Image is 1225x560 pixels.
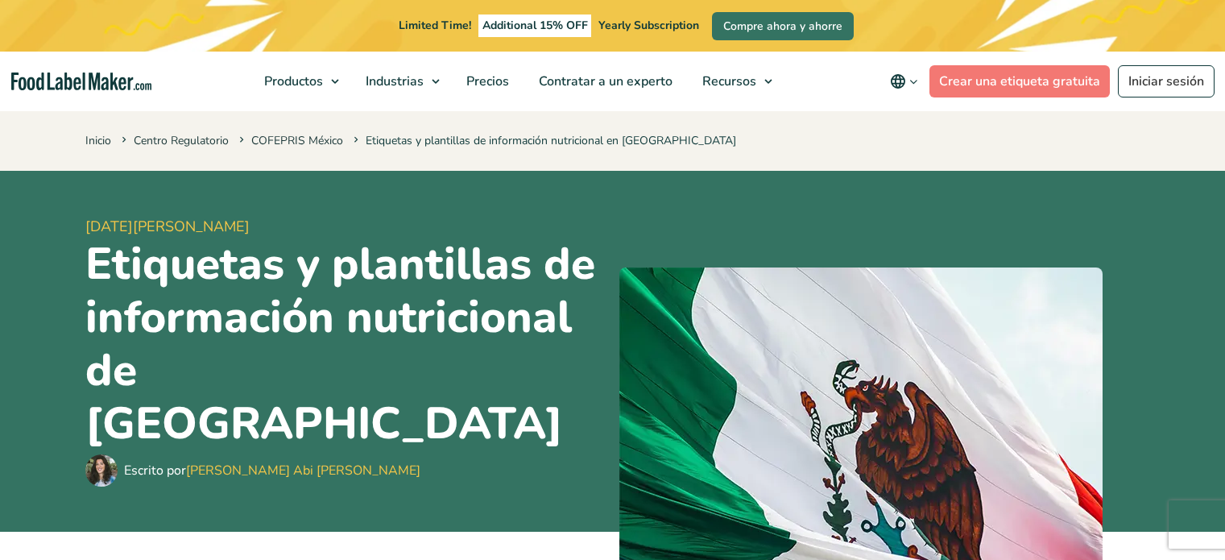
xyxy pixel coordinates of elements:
a: Recursos [688,52,780,111]
a: [PERSON_NAME] Abi [PERSON_NAME] [186,462,420,479]
a: COFEPRIS México [251,133,343,148]
span: Recursos [697,73,758,90]
a: Centro Regulatorio [134,133,229,148]
div: Escrito por [124,461,420,480]
a: Inicio [85,133,111,148]
a: Productos [250,52,347,111]
a: Contratar a un experto [524,52,684,111]
span: Yearly Subscription [598,18,699,33]
a: Industrias [351,52,448,111]
span: Precios [461,73,511,90]
a: Iniciar sesión [1118,65,1215,97]
span: Additional 15% OFF [478,15,592,37]
span: [DATE][PERSON_NAME] [85,216,606,238]
h1: Etiquetas y plantillas de información nutricional de [GEOGRAPHIC_DATA] [85,238,606,450]
img: Maria Abi Hanna - Etiquetadora de alimentos [85,454,118,487]
span: Limited Time! [399,18,471,33]
a: Compre ahora y ahorre [712,12,854,40]
span: Etiquetas y plantillas de información nutricional en [GEOGRAPHIC_DATA] [350,133,736,148]
span: Productos [259,73,325,90]
a: Precios [452,52,520,111]
span: Industrias [361,73,425,90]
span: Contratar a un experto [534,73,674,90]
a: Crear una etiqueta gratuita [929,65,1110,97]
